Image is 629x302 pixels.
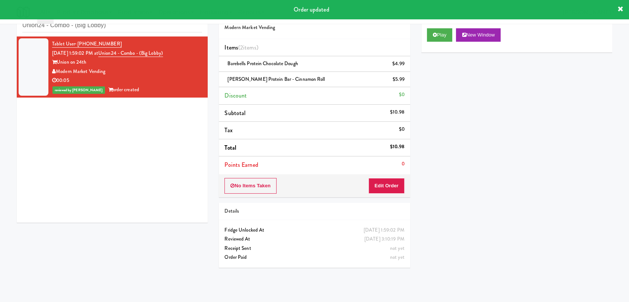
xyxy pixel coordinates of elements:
[52,40,122,48] a: Tablet User· [PHONE_NUMBER]
[399,90,404,99] div: $0
[224,143,236,152] span: Total
[390,108,405,117] div: $10.98
[368,178,405,194] button: Edit Order
[52,50,98,57] span: [DATE] 1:59:02 PM at
[75,40,122,47] span: · [PHONE_NUMBER]
[392,59,405,69] div: $4.99
[399,125,404,134] div: $0
[108,86,139,93] span: order created
[390,245,405,252] span: not yet
[17,36,208,98] li: Tablet User· [PHONE_NUMBER][DATE] 1:59:02 PM atUnion24 - Combo - (Big Lobby)Union on 24thModern M...
[227,76,325,83] span: [PERSON_NAME] Protein Bar - Cinnamon Roll
[364,226,405,235] div: [DATE] 1:59:02 PM
[402,159,405,169] div: 0
[456,28,501,42] button: New Window
[98,50,163,57] a: Union24 - Combo - (Big Lobby)
[224,109,246,117] span: Subtotal
[224,207,404,216] div: Details
[224,235,404,244] div: Reviewed At
[52,58,202,67] div: Union on 24th
[364,235,405,244] div: [DATE] 3:10:19 PM
[224,25,404,31] h5: Modern Market Vending
[224,126,232,134] span: Tax
[224,91,247,100] span: Discount
[22,19,202,32] input: Search vision orders
[238,43,258,52] span: (2 )
[224,178,277,194] button: No Items Taken
[224,244,404,253] div: Receipt Sent
[52,67,202,76] div: Modern Market Vending
[243,43,256,52] ng-pluralize: items
[390,142,405,152] div: $10.98
[52,86,105,94] span: reviewed by [PERSON_NAME]
[52,76,202,85] div: 00:05
[427,28,453,42] button: Play
[227,60,298,67] span: Barebells Protein Chocolate Dough
[224,226,404,235] div: Fridge Unlocked At
[390,254,405,261] span: not yet
[224,160,258,169] span: Points Earned
[294,5,329,14] span: Order updated
[224,253,404,262] div: Order Paid
[393,75,405,84] div: $5.99
[224,43,258,52] span: Items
